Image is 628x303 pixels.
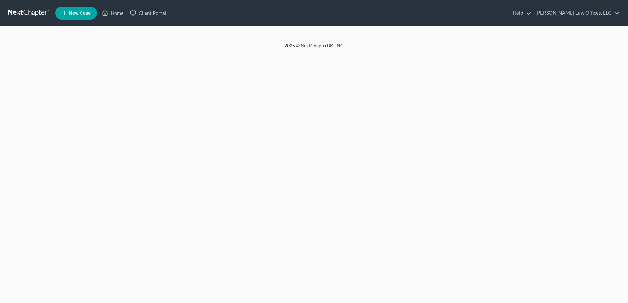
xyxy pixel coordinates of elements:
[55,7,97,20] new-legal-case-button: New Case
[509,7,531,19] a: Help
[127,42,501,54] div: 2025 © NextChapterBK, INC
[532,7,620,19] a: [PERSON_NAME] Law Offices, LLC
[99,7,127,19] a: Home
[127,7,169,19] a: Client Portal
